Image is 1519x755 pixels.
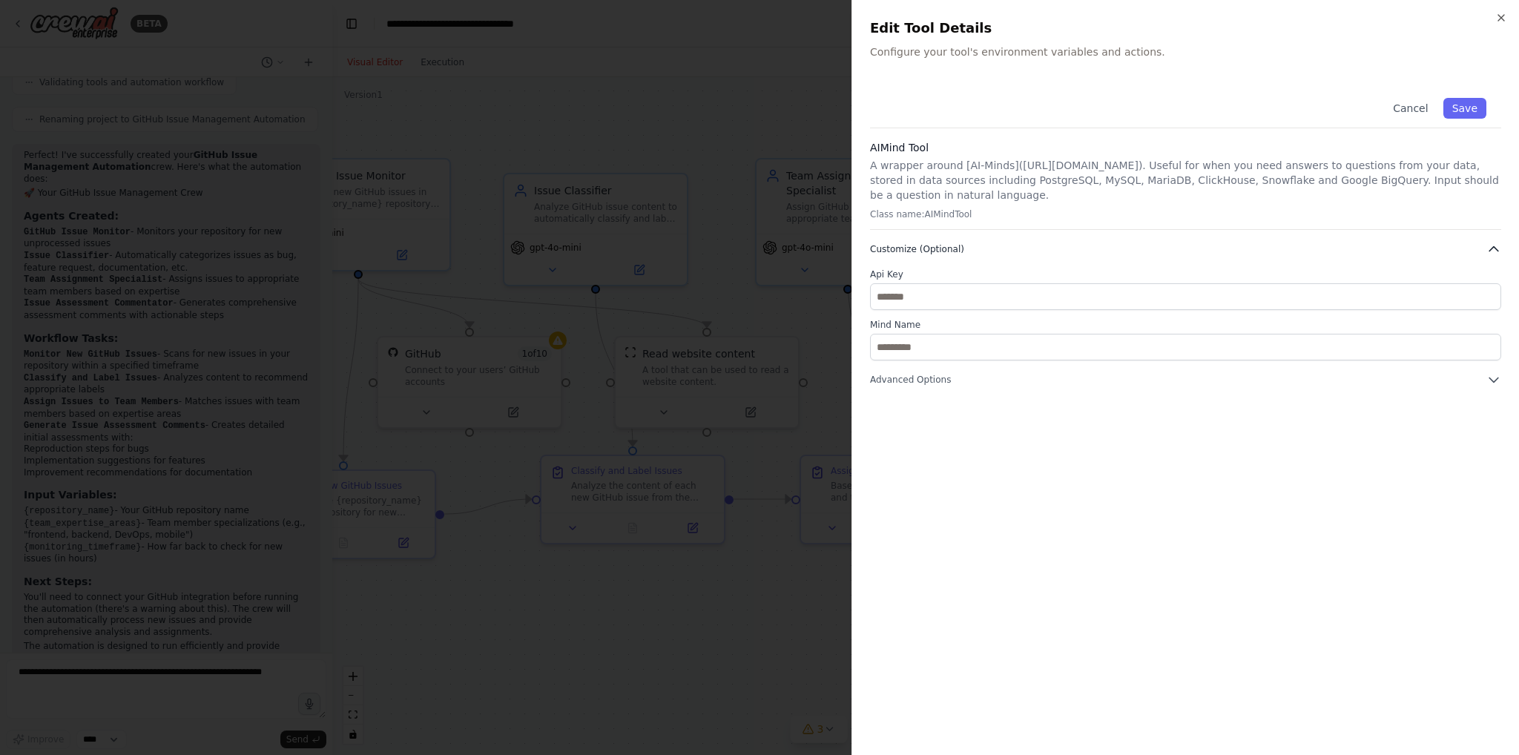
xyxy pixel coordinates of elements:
p: Configure your tool's environment variables and actions. [870,44,1501,59]
span: Customize (Optional) [870,243,964,255]
label: Api Key [870,268,1501,280]
label: Mind Name [870,319,1501,331]
h3: AIMind Tool [870,140,1501,155]
button: Advanced Options [870,372,1501,387]
p: A wrapper around [AI-Minds]([URL][DOMAIN_NAME]). Useful for when you need answers to questions fr... [870,158,1501,202]
p: Class name: AIMindTool [870,208,1501,220]
button: Save [1443,98,1486,119]
span: Advanced Options [870,374,951,386]
h2: Edit Tool Details [870,18,1501,39]
button: Cancel [1384,98,1437,119]
button: Customize (Optional) [870,242,1501,257]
